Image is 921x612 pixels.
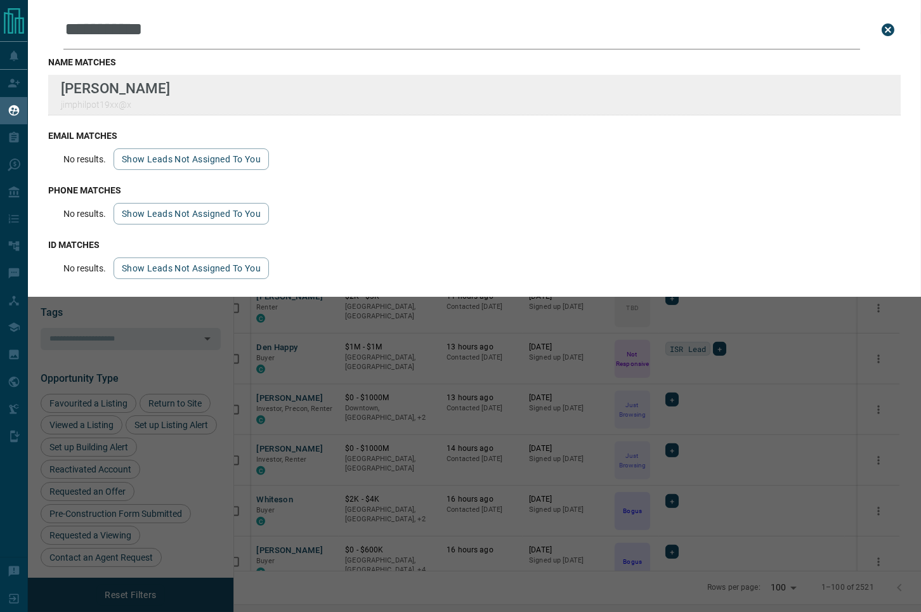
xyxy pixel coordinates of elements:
[48,240,901,250] h3: id matches
[63,263,106,273] p: No results.
[114,203,269,225] button: show leads not assigned to you
[48,57,901,67] h3: name matches
[48,185,901,195] h3: phone matches
[114,148,269,170] button: show leads not assigned to you
[63,209,106,219] p: No results.
[114,257,269,279] button: show leads not assigned to you
[875,17,901,42] button: close search bar
[61,100,170,110] p: jimphilpot19xx@x
[48,131,901,141] h3: email matches
[61,80,170,96] p: [PERSON_NAME]
[63,154,106,164] p: No results.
